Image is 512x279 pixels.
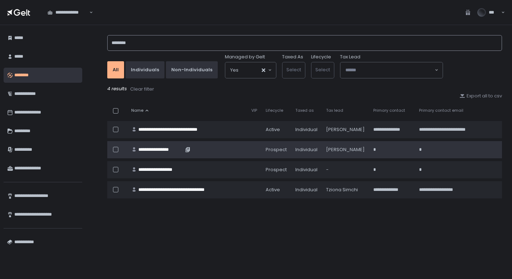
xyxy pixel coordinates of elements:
[326,108,343,113] span: Tax lead
[238,67,261,74] input: Search for option
[315,66,330,73] span: Select
[326,167,365,173] div: -
[459,93,502,99] button: Export all to csv
[225,54,265,60] span: Managed by Gelt
[166,61,218,78] button: Non-Individuals
[262,68,265,72] button: Clear Selected
[286,66,301,73] span: Select
[225,62,276,78] div: Search for option
[43,5,93,20] div: Search for option
[340,54,360,60] span: Tax Lead
[295,167,317,173] div: Individual
[340,62,443,78] div: Search for option
[295,187,317,193] div: Individual
[295,146,317,153] div: Individual
[130,86,154,93] button: Clear filter
[230,67,238,74] span: Yes
[130,86,154,92] div: Clear filter
[266,146,287,153] span: prospect
[419,108,463,113] span: Primary contact email
[295,108,314,113] span: Taxed as
[125,61,164,78] button: Individuals
[131,67,159,73] div: Individuals
[107,61,124,78] button: All
[266,108,283,113] span: Lifecycle
[282,54,303,60] label: Taxed As
[251,108,257,113] span: VIP
[295,126,317,133] div: Individual
[88,9,89,16] input: Search for option
[311,54,331,60] label: Lifecycle
[171,67,212,73] div: Non-Individuals
[345,67,434,74] input: Search for option
[266,126,280,133] span: active
[131,108,143,113] span: Name
[326,187,365,193] div: Tziona Simchi
[326,126,365,133] div: [PERSON_NAME]
[373,108,405,113] span: Primary contact
[113,67,119,73] div: All
[266,167,287,173] span: prospect
[326,146,365,153] div: [PERSON_NAME]
[107,86,502,93] div: 4 results
[266,187,280,193] span: active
